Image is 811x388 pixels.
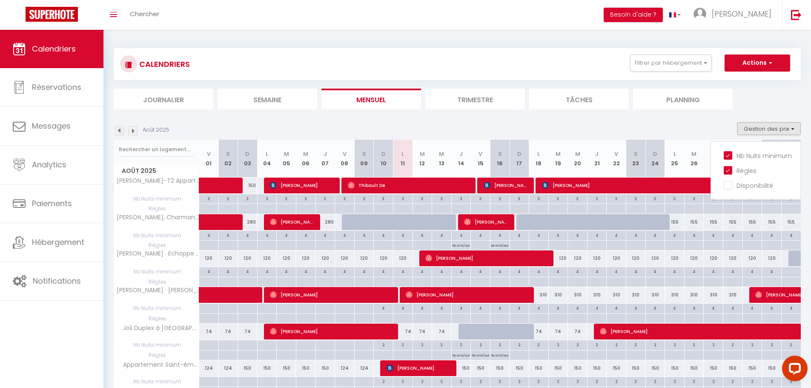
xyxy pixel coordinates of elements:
div: 4 [510,304,529,312]
div: 3 [665,194,684,202]
div: 120 [218,250,238,266]
div: 2 [587,340,607,348]
div: 3 [704,194,723,202]
li: Semaine [218,89,317,109]
abbr: D [653,150,657,158]
div: 3 [490,194,510,202]
div: 2 [568,340,587,348]
span: Nb Nuits minimum [114,304,199,313]
div: 2 [607,340,626,348]
div: 3 [355,194,374,202]
div: 310 [607,287,626,303]
div: 4 [665,304,684,312]
th: 29 [742,140,762,178]
div: 4 [607,267,626,275]
span: [PERSON_NAME] [464,214,510,230]
abbr: M [556,150,561,158]
li: Planning [633,89,733,109]
div: 310 [704,287,723,303]
span: [PERSON_NAME] [484,177,529,193]
div: 4 [413,231,432,239]
span: Réservations [32,82,81,92]
div: 4 [646,304,665,312]
span: [PERSON_NAME], Charmante maison, Piscine, 7/8 pers [115,214,201,221]
div: 120 [626,250,646,266]
div: 2 [490,340,510,348]
div: 3 [510,194,529,202]
div: 155 [781,214,801,230]
div: 4 [685,267,704,275]
span: Joli Duplex à [GEOGRAPHIC_DATA] [115,324,201,333]
div: 120 [199,250,219,266]
li: Mensuel [321,89,421,109]
span: Thibault De [348,177,472,193]
div: 4 [355,267,374,275]
div: 4 [219,231,238,239]
abbr: V [479,150,482,158]
button: Open LiveChat chat widget [7,3,32,29]
div: 3 [685,194,704,202]
div: 2 [374,340,393,348]
div: 310 [665,287,685,303]
abbr: L [401,150,404,158]
img: ... [694,8,706,20]
div: 120 [742,250,762,266]
div: 3 [335,194,354,202]
span: Calendriers [32,43,76,54]
div: 4 [626,267,645,275]
abbr: M [420,150,425,158]
span: Nb Nuits minimum [114,267,199,276]
th: 17 [510,140,529,178]
th: 25 [665,140,685,178]
div: 2 [393,340,413,348]
th: 11 [393,140,413,178]
div: 4 [529,267,548,275]
div: 2 [529,340,548,348]
div: 120 [723,250,743,266]
div: 120 [257,250,277,266]
div: 155 [704,214,723,230]
div: 310 [684,287,704,303]
div: 4 [432,304,451,312]
div: 4 [296,267,315,275]
span: [PERSON_NAME] [542,177,725,193]
div: 3 [238,194,257,202]
div: 4 [199,231,218,239]
div: 120 [335,250,355,266]
div: 155 [665,214,685,230]
th: 01 [199,140,219,178]
div: 4 [646,267,665,275]
span: Règles [114,241,199,250]
div: 4 [782,304,801,312]
div: 74 [413,324,432,339]
div: 4 [704,304,723,312]
th: 18 [529,140,549,178]
th: 03 [238,140,258,178]
img: Super Booking [26,7,78,22]
div: 4 [490,231,510,239]
div: 4 [277,231,296,239]
div: 120 [315,250,335,266]
span: Août 2025 [114,165,199,177]
div: 3 [471,194,490,202]
div: 4 [646,231,665,239]
div: 4 [219,267,238,275]
div: 4 [568,304,587,312]
div: 4 [258,231,277,239]
div: 4 [238,267,257,275]
div: 2 [762,340,781,348]
div: 4 [471,304,490,312]
abbr: M [575,150,580,158]
div: 120 [238,250,258,266]
div: 3 [413,194,432,202]
div: 4 [568,231,587,239]
abbr: D [245,150,249,158]
div: 2 [626,340,645,348]
div: 4 [296,231,315,239]
div: 2 [704,340,723,348]
div: 4 [549,304,568,312]
th: 27 [704,140,723,178]
div: 310 [626,287,646,303]
div: 74 [432,324,452,339]
span: Paiements [32,198,72,209]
